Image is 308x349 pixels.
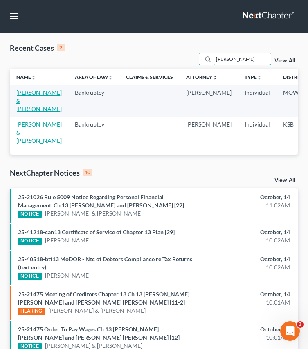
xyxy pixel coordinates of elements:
[18,193,184,209] a: 25-21026 Rule 5009 Notice Regarding Personal Financial Management. Ch 13 [PERSON_NAME] and [PERSO...
[45,236,90,245] a: [PERSON_NAME]
[45,209,142,218] a: [PERSON_NAME] & [PERSON_NAME]
[18,229,175,236] a: 25-41218-can13 Certificate of Service of Chapter 13 Plan [29]
[10,168,92,178] div: NextChapter Notices
[274,58,295,64] a: View All
[108,75,113,80] i: unfold_more
[18,291,189,306] a: 25-21475 Meeting of Creditors Chapter 13 Ch 13 [PERSON_NAME] [PERSON_NAME] and [PERSON_NAME] [PER...
[205,228,290,236] div: October, 14
[18,308,45,315] div: HEARING
[68,117,119,148] td: Bankruptcy
[48,307,146,315] a: [PERSON_NAME] & [PERSON_NAME]
[214,53,271,65] input: Search by name...
[245,74,262,80] a: Typeunfold_more
[205,236,290,245] div: 10:02AM
[180,85,238,116] td: [PERSON_NAME]
[18,211,42,218] div: NOTICE
[18,238,42,245] div: NOTICE
[18,326,180,341] a: 25-21475 Order To Pay Wages Ch 13 [PERSON_NAME] [PERSON_NAME] and [PERSON_NAME] [PERSON_NAME] [12]
[205,290,290,298] div: October, 14
[238,117,277,148] td: Individual
[16,89,62,112] a: [PERSON_NAME] & [PERSON_NAME]
[18,256,192,271] a: 25-40518-btf13 MoDOR - Ntc of Debtors Compliance re Tax Returns (text entry)
[31,75,36,80] i: unfold_more
[57,44,65,51] div: 2
[205,263,290,271] div: 10:02AM
[16,121,62,144] a: [PERSON_NAME] & [PERSON_NAME]
[280,321,300,341] iframe: Intercom live chat
[205,201,290,209] div: 11:02AM
[18,273,42,280] div: NOTICE
[257,75,262,80] i: unfold_more
[180,117,238,148] td: [PERSON_NAME]
[119,69,180,85] th: Claims & Services
[205,325,290,333] div: October, 14
[75,74,113,80] a: Area of Lawunfold_more
[205,255,290,263] div: October, 14
[205,193,290,201] div: October, 14
[274,178,295,183] a: View All
[68,85,119,116] td: Bankruptcy
[83,169,92,176] div: 10
[238,85,277,116] td: Individual
[205,333,290,342] div: 10:01AM
[205,298,290,307] div: 10:01AM
[45,271,90,280] a: [PERSON_NAME]
[297,321,304,328] span: 3
[16,74,36,80] a: Nameunfold_more
[10,43,65,53] div: Recent Cases
[186,74,217,80] a: Attorneyunfold_more
[212,75,217,80] i: unfold_more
